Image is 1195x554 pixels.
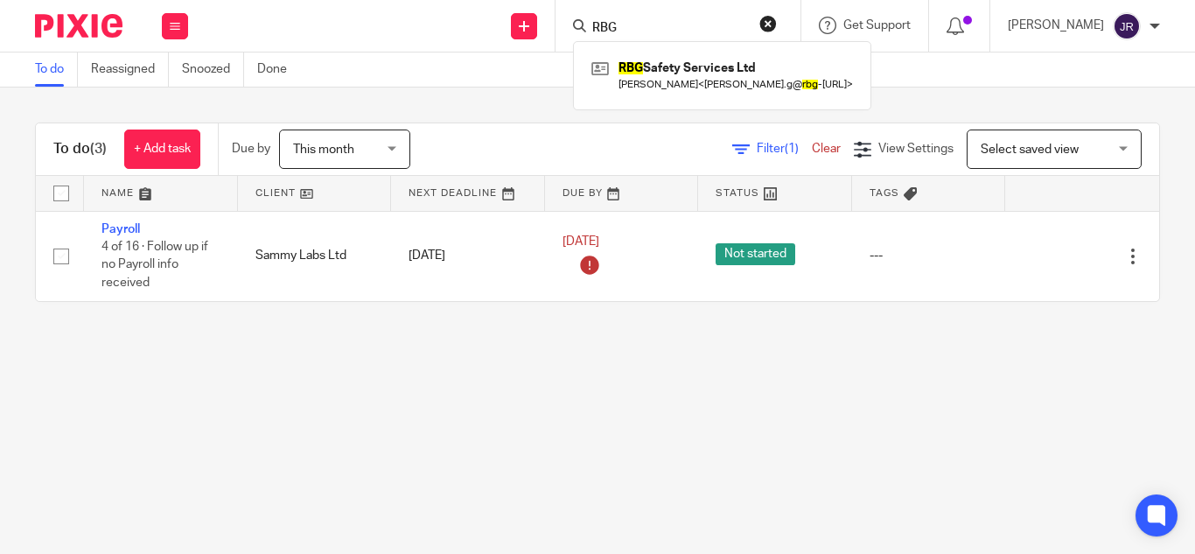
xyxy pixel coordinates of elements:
[870,188,899,198] span: Tags
[716,243,795,265] span: Not started
[232,140,270,158] p: Due by
[90,142,107,156] span: (3)
[91,53,169,87] a: Reassigned
[591,21,748,37] input: Search
[293,144,354,156] span: This month
[563,235,599,248] span: [DATE]
[35,53,78,87] a: To do
[757,143,812,155] span: Filter
[182,53,244,87] a: Snoozed
[35,14,122,38] img: Pixie
[101,241,208,289] span: 4 of 16 · Follow up if no Payroll info received
[878,143,954,155] span: View Settings
[759,15,777,32] button: Clear
[101,223,140,235] a: Payroll
[391,211,545,301] td: [DATE]
[53,140,107,158] h1: To do
[1008,17,1104,34] p: [PERSON_NAME]
[257,53,300,87] a: Done
[1113,12,1141,40] img: svg%3E
[238,211,392,301] td: Sammy Labs Ltd
[981,144,1079,156] span: Select saved view
[843,19,911,32] span: Get Support
[812,143,841,155] a: Clear
[124,130,200,169] a: + Add task
[870,247,989,264] div: ---
[785,143,799,155] span: (1)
